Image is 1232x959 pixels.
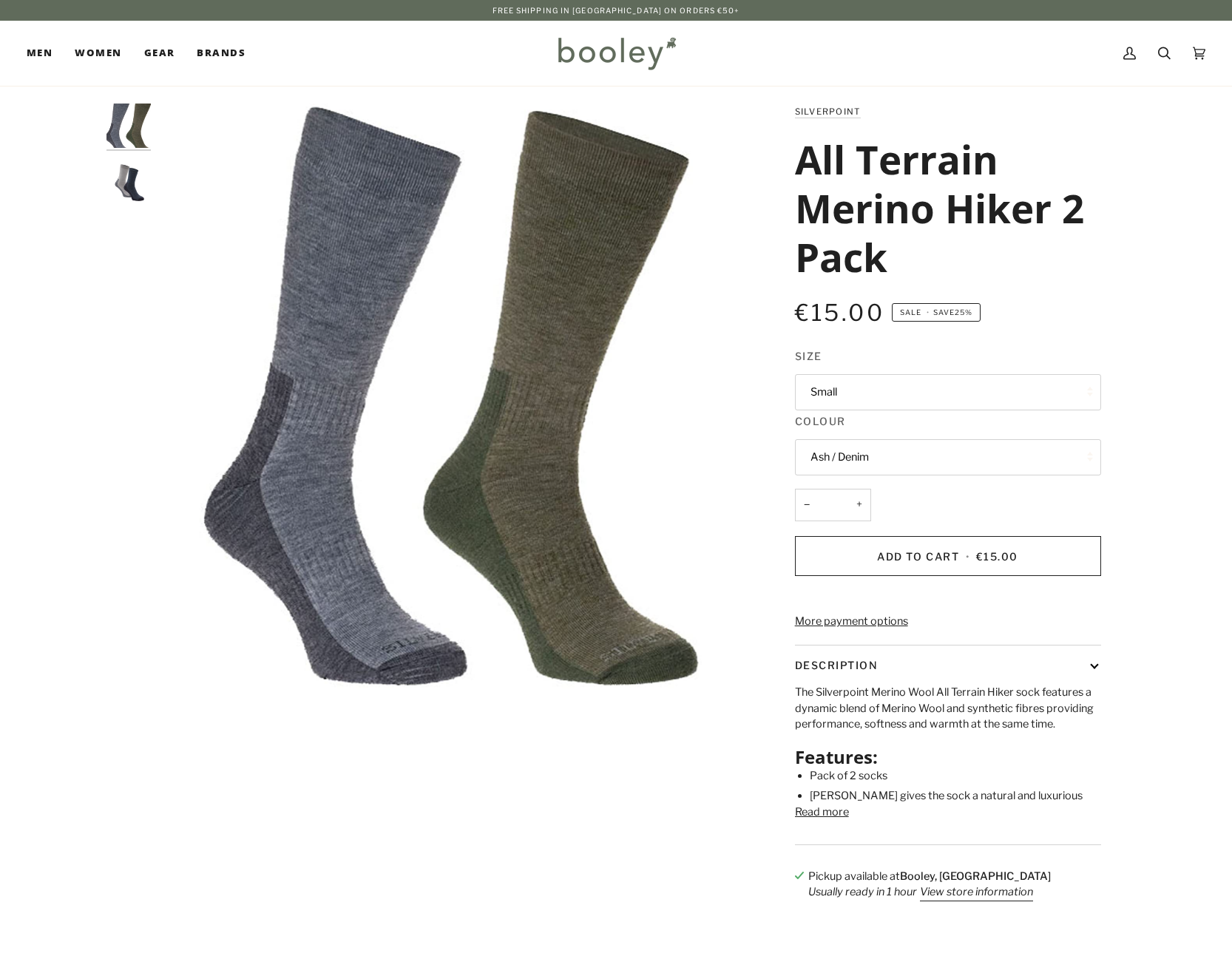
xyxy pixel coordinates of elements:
p: Free Shipping in [GEOGRAPHIC_DATA] on Orders €50+ [493,4,740,16]
a: Gear [133,21,186,86]
p: Usually ready in 1 hour [808,884,1051,901]
span: €15.00 [795,299,884,327]
img: Booley [552,32,681,75]
span: Sale [900,308,921,316]
h2: Features: [795,746,1101,768]
span: Size [795,348,822,364]
span: 25% [955,308,972,316]
span: Men [27,46,53,61]
img: Silverpoint All Terrain Merino Hiker 2 Pack Grey and Green - Booley Galway [158,104,743,688]
span: Brands [197,46,246,61]
li: Pack of 2 socks [810,768,1101,785]
a: More payment options [795,614,1101,630]
span: Gear [144,46,175,61]
strong: Booley, [GEOGRAPHIC_DATA] [900,870,1051,883]
span: €15.00 [976,550,1018,563]
button: − [795,489,819,522]
a: Women [64,21,132,86]
span: Colour [795,413,846,429]
p: The Silverpoint Merino Wool All Terrain Hiker sock features a dynamic blend of Merino Wool and sy... [795,685,1101,733]
span: Add to Cart [877,550,959,563]
button: Ash / Denim [795,439,1101,475]
button: Read more [795,804,849,821]
em: • [924,308,933,316]
p: Pickup available at [808,869,1051,885]
img: Silverpoint All Terrain Merino Hiker 2 Pack Ash and Denim - Booley Galway [106,160,151,205]
span: Women [75,46,121,61]
a: Silverpoint [795,106,861,117]
button: Add to Cart • €15.00 [795,536,1101,576]
a: Men [27,21,64,86]
a: Brands [186,21,257,86]
li: [PERSON_NAME] gives the sock a natural and luxurious [810,788,1101,804]
img: Silverpoint All Terrain Merino Hiker 2 Pack Grey and Green - Booley Galway [106,104,151,148]
span: • [963,550,973,563]
input: Quantity [795,489,871,522]
button: View store information [920,884,1033,901]
button: + [847,489,871,522]
h1: All Terrain Merino Hiker 2 Pack [795,135,1090,281]
button: Description [795,645,1101,685]
button: Small [795,374,1101,410]
span: Save [892,303,981,322]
